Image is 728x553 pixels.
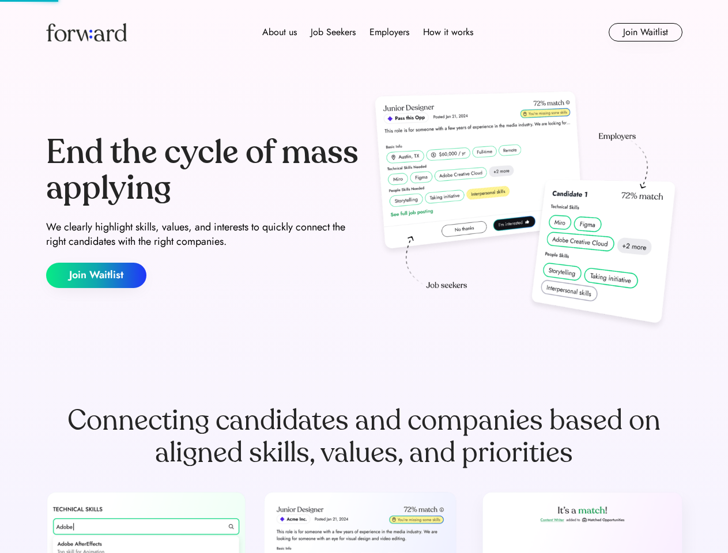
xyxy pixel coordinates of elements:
div: Employers [369,25,409,39]
div: About us [262,25,297,39]
div: We clearly highlight skills, values, and interests to quickly connect the right candidates with t... [46,220,360,249]
div: How it works [423,25,473,39]
div: Job Seekers [311,25,356,39]
img: hero-image.png [369,88,682,335]
img: Forward logo [46,23,127,41]
div: End the cycle of mass applying [46,135,360,206]
button: Join Waitlist [46,263,146,288]
div: Connecting candidates and companies based on aligned skills, values, and priorities [46,404,682,469]
button: Join Waitlist [609,23,682,41]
